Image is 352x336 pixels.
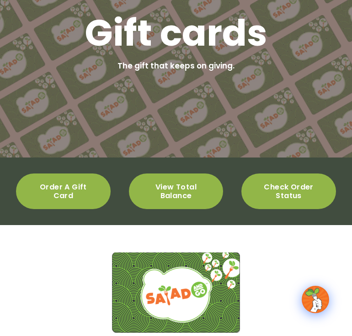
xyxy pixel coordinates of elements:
[303,287,328,312] img: wpChatIcon
[129,173,224,209] a: View total balance
[257,183,320,200] span: Check order status
[85,15,267,51] h1: Gift cards
[16,173,111,209] a: Order a gift card
[145,183,208,200] span: View total balance
[241,173,336,209] a: Check order status
[32,183,95,200] span: Order a gift card
[117,60,235,72] h2: The gift that keeps on giving.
